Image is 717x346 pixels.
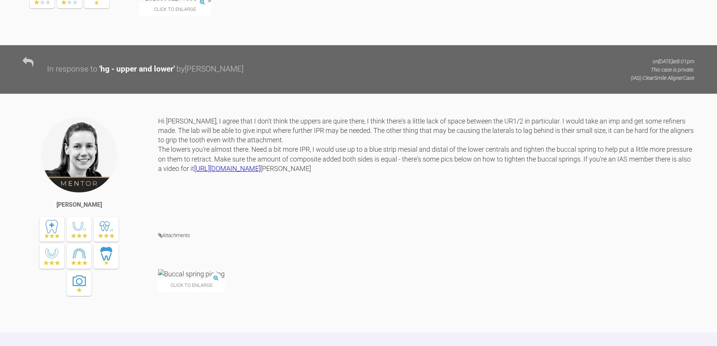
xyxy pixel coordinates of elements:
img: Buccal spring pic.jpg [158,269,225,279]
h4: Attachments [158,231,694,240]
span: Click to enlarge [158,279,225,292]
p: (IAS) ClearSmile Aligner Case [631,74,694,82]
div: [PERSON_NAME] [56,200,102,210]
a: [URL][DOMAIN_NAME] [194,165,260,172]
span: Click to enlarge [139,3,211,16]
img: Kelly Toft [41,116,117,193]
div: In response to [47,63,97,76]
div: by [PERSON_NAME] [177,63,244,76]
p: This case is private. [631,66,694,74]
div: Hi [PERSON_NAME], I agree that I don't think the uppers are quire there, I think there's a little... [158,116,694,219]
div: ' hg - upper and lower ' [99,63,175,76]
p: on [DATE] at 8:01pm [631,57,694,66]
